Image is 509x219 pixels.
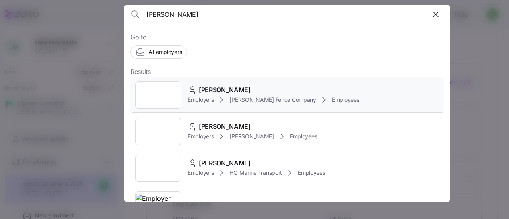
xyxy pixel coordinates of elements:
span: Employees [290,132,317,140]
span: Employees [332,96,359,104]
span: [PERSON_NAME] [199,158,251,168]
span: Employers [188,96,214,104]
span: All employers [148,48,182,56]
img: Employer logo [136,194,181,216]
span: Employers [188,169,214,177]
span: [PERSON_NAME] Fence Company [229,96,316,104]
button: All employers [130,45,187,59]
span: Results [130,67,151,77]
span: Go to [130,32,444,42]
span: [PERSON_NAME] [199,122,251,132]
span: Employers [188,132,214,140]
span: HQ Marine Transport [229,169,282,177]
span: Employees [298,169,325,177]
span: [PERSON_NAME] [199,85,251,95]
span: [PERSON_NAME] [229,132,274,140]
